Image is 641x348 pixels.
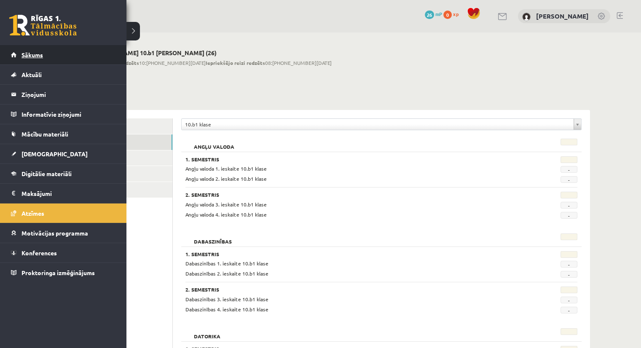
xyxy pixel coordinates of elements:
h2: Dabaszinības [185,233,240,242]
b: Iepriekšējo reizi redzēts [206,59,265,66]
span: Sākums [21,51,43,59]
span: - [561,297,577,303]
legend: Ziņojumi [21,85,116,104]
h2: Datorika [185,328,229,337]
span: Dabaszinības 1. ieskaite 10.b1 klase [185,260,268,267]
span: xp [453,11,459,17]
a: [PERSON_NAME] [536,12,589,20]
legend: Maksājumi [21,184,116,203]
a: Rīgas 1. Tālmācības vidusskola [9,15,77,36]
legend: Informatīvie ziņojumi [21,104,116,124]
span: 26 [425,11,434,19]
img: Anna Cirse [522,13,531,21]
span: 10:[PHONE_NUMBER][DATE] 08:[PHONE_NUMBER][DATE] [90,59,332,67]
span: Dabaszinības 2. ieskaite 10.b1 klase [185,270,268,277]
span: - [561,271,577,278]
a: Aktuāli [11,65,116,84]
span: Angļu valoda 3. ieskaite 10.b1 klase [185,201,267,208]
span: - [561,166,577,173]
a: Maksājumi [11,184,116,203]
a: Sākums [11,45,116,64]
a: Motivācijas programma [11,223,116,243]
span: Dabaszinības 4. ieskaite 10.b1 klase [185,306,268,313]
span: Mācību materiāli [21,130,68,138]
span: - [561,261,577,268]
h2: Angļu valoda [185,139,243,147]
span: [DEMOGRAPHIC_DATA] [21,150,88,158]
a: 0 xp [443,11,463,17]
span: Angļu valoda 4. ieskaite 10.b1 klase [185,211,267,218]
span: - [561,202,577,209]
h2: [PERSON_NAME] 10.b1 [PERSON_NAME] (26) [90,49,332,56]
span: 10.b1 klase [185,119,570,130]
span: Angļu valoda 2. ieskaite 10.b1 klase [185,175,267,182]
a: 26 mP [425,11,442,17]
h3: 2. Semestris [185,286,510,292]
span: - [561,176,577,183]
span: Konferences [21,249,57,257]
a: [DEMOGRAPHIC_DATA] [11,144,116,163]
a: Atzīmes [11,203,116,223]
span: Proktoringa izmēģinājums [21,269,95,276]
a: Ziņojumi [11,85,116,104]
span: Dabaszinības 3. ieskaite 10.b1 klase [185,296,268,302]
span: Angļu valoda 1. ieskaite 10.b1 klase [185,165,267,172]
a: Informatīvie ziņojumi [11,104,116,124]
a: Digitālie materiāli [11,164,116,183]
h3: 2. Semestris [185,192,510,198]
span: mP [435,11,442,17]
span: - [561,212,577,219]
span: 0 [443,11,452,19]
a: Konferences [11,243,116,262]
a: Mācību materiāli [11,124,116,144]
span: - [561,307,577,313]
a: 10.b1 klase [182,119,581,130]
h3: 1. Semestris [185,251,510,257]
h3: 1. Semestris [185,156,510,162]
a: Proktoringa izmēģinājums [11,263,116,282]
span: Digitālie materiāli [21,170,72,177]
span: Motivācijas programma [21,229,88,237]
span: Aktuāli [21,71,42,78]
span: Atzīmes [21,209,44,217]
